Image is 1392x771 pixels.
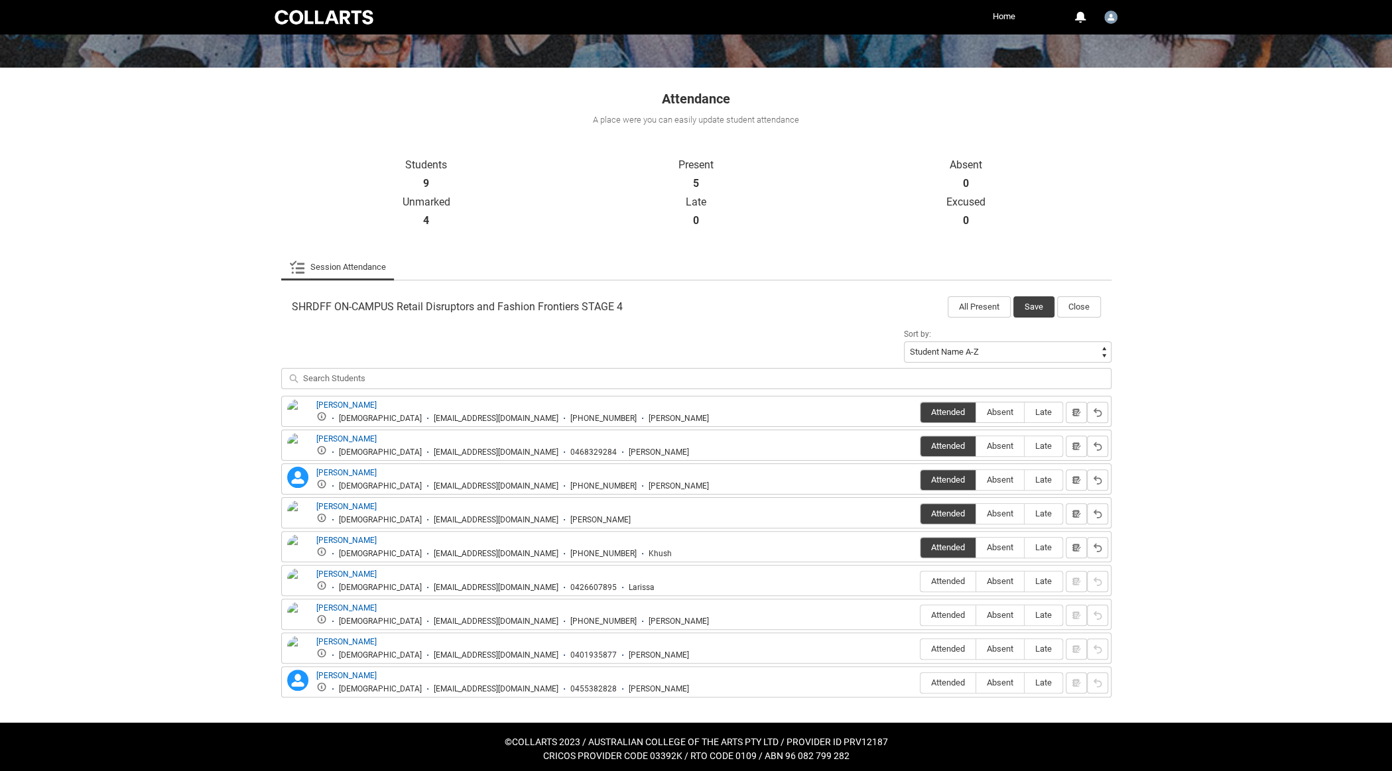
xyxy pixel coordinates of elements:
[976,542,1024,552] span: Absent
[561,196,831,209] p: Late
[287,433,308,462] img: Jessica Hall
[1025,407,1062,417] span: Late
[976,644,1024,654] span: Absent
[316,671,377,680] a: [PERSON_NAME]
[316,468,377,477] a: [PERSON_NAME]
[434,447,558,457] div: [EMAIL_ADDRESS][DOMAIN_NAME]
[920,576,976,586] span: Attended
[920,610,976,620] span: Attended
[316,603,377,613] a: [PERSON_NAME]
[662,91,730,107] span: Attendance
[316,400,377,410] a: [PERSON_NAME]
[1025,508,1062,518] span: Late
[976,441,1024,451] span: Absent
[976,610,1024,620] span: Absent
[1025,475,1062,485] span: Late
[1025,644,1062,654] span: Late
[1025,441,1062,451] span: Late
[1087,638,1108,660] button: Reset
[963,214,969,227] strong: 0
[976,407,1024,417] span: Absent
[434,583,558,593] div: [EMAIL_ADDRESS][DOMAIN_NAME]
[570,617,637,626] div: [PHONE_NUMBER]
[976,475,1024,485] span: Absent
[831,158,1101,172] p: Absent
[629,447,689,457] div: [PERSON_NAME]
[287,501,308,530] img: Juliette Vandekerckhove
[287,602,308,631] img: Lou Grondin
[570,515,631,525] div: [PERSON_NAME]
[693,177,699,190] strong: 5
[920,475,976,485] span: Attended
[434,684,558,694] div: [EMAIL_ADDRESS][DOMAIN_NAME]
[339,650,422,660] div: [DEMOGRAPHIC_DATA]
[570,481,637,491] div: [PHONE_NUMBER]
[570,414,637,424] div: [PHONE_NUMBER]
[434,515,558,525] div: [EMAIL_ADDRESS][DOMAIN_NAME]
[629,583,655,593] div: Larissa
[1025,678,1062,687] span: Late
[287,636,308,665] img: Timothy McLean
[1025,542,1062,552] span: Late
[1025,576,1062,586] span: Late
[287,670,308,691] lightning-icon: Zoe Whittaker
[339,447,422,457] div: [DEMOGRAPHIC_DATA]
[1087,672,1108,693] button: Reset
[920,644,976,654] span: Attended
[292,158,562,172] p: Students
[287,534,308,573] img: Khushboo Vinod Khemlani
[281,254,394,280] li: Session Attendance
[287,568,308,597] img: Larissa Topalidis
[434,481,558,491] div: [EMAIL_ADDRESS][DOMAIN_NAME]
[948,296,1011,318] button: All Present
[920,508,976,518] span: Attended
[920,441,976,451] span: Attended
[1101,5,1121,27] button: User Profile Vonne.Yang
[339,515,422,525] div: [DEMOGRAPHIC_DATA]
[561,158,831,172] p: Present
[1087,436,1108,457] button: Reset
[649,549,672,559] div: Khush
[1066,503,1087,524] button: Notes
[989,7,1019,27] a: Home
[423,214,429,227] strong: 4
[1025,610,1062,620] span: Late
[693,214,699,227] strong: 0
[1104,11,1117,24] img: Vonne.Yang
[339,583,422,593] div: [DEMOGRAPHIC_DATA]
[904,329,931,339] span: Sort by:
[649,414,709,424] div: [PERSON_NAME]
[287,399,308,428] img: Emma Sullivan
[920,407,976,417] span: Attended
[570,447,617,457] div: 0468329284
[629,684,689,694] div: [PERSON_NAME]
[339,414,422,424] div: [DEMOGRAPHIC_DATA]
[316,434,377,444] a: [PERSON_NAME]
[289,254,386,280] a: Session Attendance
[1087,571,1108,592] button: Reset
[434,414,558,424] div: [EMAIL_ADDRESS][DOMAIN_NAME]
[1087,402,1108,423] button: Reset
[1066,537,1087,558] button: Notes
[649,481,709,491] div: [PERSON_NAME]
[339,549,422,559] div: [DEMOGRAPHIC_DATA]
[976,508,1024,518] span: Absent
[434,617,558,626] div: [EMAIL_ADDRESS][DOMAIN_NAME]
[339,684,422,694] div: [DEMOGRAPHIC_DATA]
[287,467,308,488] lightning-icon: Jodie Tian
[1087,537,1108,558] button: Reset
[316,637,377,646] a: [PERSON_NAME]
[423,177,429,190] strong: 9
[920,542,976,552] span: Attended
[339,481,422,491] div: [DEMOGRAPHIC_DATA]
[280,113,1113,127] div: A place were you can easily update student attendance
[570,684,617,694] div: 0455382828
[281,368,1111,389] input: Search Students
[434,549,558,559] div: [EMAIL_ADDRESS][DOMAIN_NAME]
[1013,296,1054,318] button: Save
[831,196,1101,209] p: Excused
[570,583,617,593] div: 0426607895
[570,549,637,559] div: [PHONE_NUMBER]
[629,650,689,660] div: [PERSON_NAME]
[920,678,976,687] span: Attended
